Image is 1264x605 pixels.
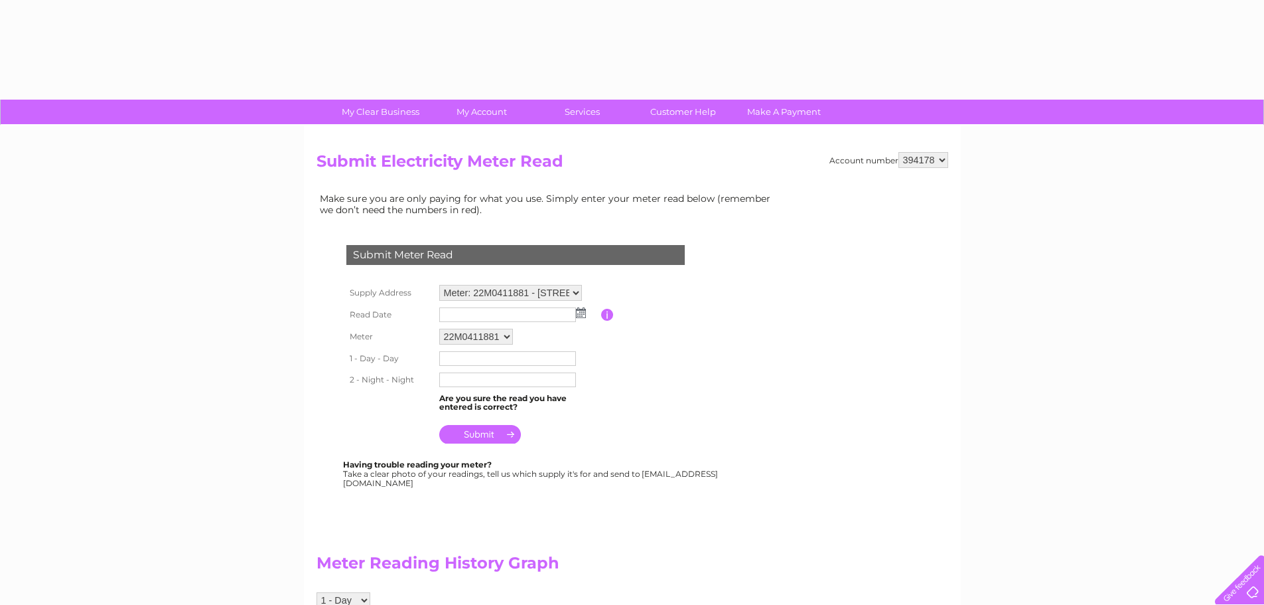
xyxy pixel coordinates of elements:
input: Submit [439,425,521,444]
div: Account number [829,152,948,168]
h2: Submit Electricity Meter Read [316,152,948,177]
th: Read Date [343,304,436,325]
b: Having trouble reading your meter? [343,460,492,470]
img: ... [576,307,586,318]
th: 1 - Day - Day [343,348,436,369]
th: Supply Address [343,282,436,304]
th: 2 - Night - Night [343,369,436,390]
th: Meter [343,325,436,348]
a: Customer Help [628,100,738,124]
div: Submit Meter Read [346,245,685,265]
div: Take a clear photo of your readings, tell us which supply it's for and send to [EMAIL_ADDRESS][DO... [343,460,720,487]
input: Information [601,309,614,321]
td: Make sure you are only paying for what you use. Simply enter your meter read below (remember we d... [316,190,781,218]
td: Are you sure the read you have entered is correct? [436,390,601,416]
a: Make A Payment [729,100,839,124]
a: My Account [427,100,536,124]
a: My Clear Business [326,100,435,124]
a: Services [527,100,637,124]
h2: Meter Reading History Graph [316,554,781,579]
